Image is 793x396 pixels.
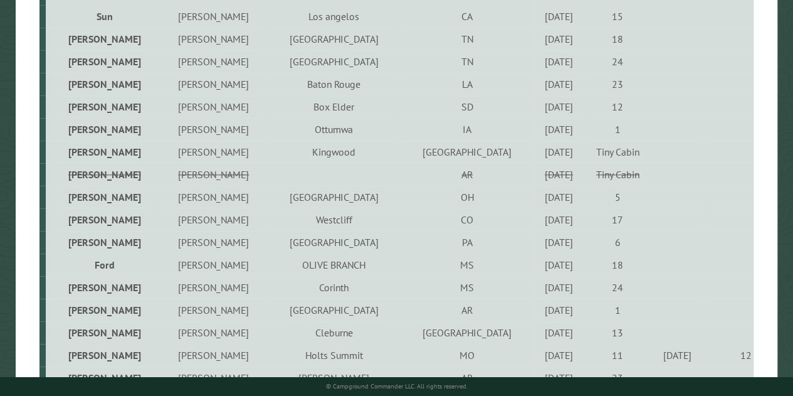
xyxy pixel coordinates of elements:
[703,344,754,367] td: 12
[160,208,267,231] td: [PERSON_NAME]
[536,304,582,316] div: [DATE]
[160,231,267,254] td: [PERSON_NAME]
[401,141,534,163] td: [GEOGRAPHIC_DATA]
[536,55,582,68] div: [DATE]
[160,73,267,95] td: [PERSON_NAME]
[536,281,582,294] div: [DATE]
[536,259,582,271] div: [DATE]
[160,163,267,186] td: [PERSON_NAME]
[46,344,160,367] td: [PERSON_NAME]
[46,5,160,28] td: Sun
[401,321,534,344] td: [GEOGRAPHIC_DATA]
[46,141,160,163] td: [PERSON_NAME]
[584,344,651,367] td: 11
[584,321,651,344] td: 13
[325,382,467,390] small: © Campground Commander LLC. All rights reserved.
[584,163,651,186] td: Tiny Cabin
[584,276,651,299] td: 24
[584,118,651,141] td: 1
[401,344,534,367] td: MO
[584,231,651,254] td: 6
[46,254,160,276] td: Ford
[584,28,651,50] td: 18
[401,5,534,28] td: CA
[401,276,534,299] td: MS
[267,276,401,299] td: Corinth
[267,141,401,163] td: Kingwood
[584,141,651,163] td: Tiny Cabin
[536,123,582,136] div: [DATE]
[160,254,267,276] td: [PERSON_NAME]
[267,5,401,28] td: Los angelos
[160,344,267,367] td: [PERSON_NAME]
[536,349,582,361] div: [DATE]
[46,163,160,186] td: [PERSON_NAME]
[267,28,401,50] td: [GEOGRAPHIC_DATA]
[160,299,267,321] td: [PERSON_NAME]
[536,326,582,339] div: [DATE]
[46,208,160,231] td: [PERSON_NAME]
[401,73,534,95] td: LA
[536,100,582,113] div: [DATE]
[401,299,534,321] td: AR
[46,321,160,344] td: [PERSON_NAME]
[267,299,401,321] td: [GEOGRAPHIC_DATA]
[160,186,267,208] td: [PERSON_NAME]
[160,118,267,141] td: [PERSON_NAME]
[160,28,267,50] td: [PERSON_NAME]
[584,299,651,321] td: 1
[536,10,582,23] div: [DATE]
[160,367,267,389] td: [PERSON_NAME]
[46,28,160,50] td: [PERSON_NAME]
[267,321,401,344] td: Cleburne
[46,186,160,208] td: [PERSON_NAME]
[584,50,651,73] td: 24
[401,118,534,141] td: IA
[46,367,160,389] td: [PERSON_NAME]
[267,73,401,95] td: Baton Rouge
[267,118,401,141] td: Ottumwa
[536,236,582,249] div: [DATE]
[160,141,267,163] td: [PERSON_NAME]
[401,95,534,118] td: SD
[267,254,401,276] td: OLIVE BRANCH
[584,5,651,28] td: 15
[401,254,534,276] td: MS
[584,73,651,95] td: 23
[401,50,534,73] td: TN
[267,367,401,389] td: [PERSON_NAME]
[536,168,582,181] div: [DATE]
[536,33,582,45] div: [DATE]
[584,208,651,231] td: 17
[267,208,401,231] td: Westcliff
[160,95,267,118] td: [PERSON_NAME]
[160,321,267,344] td: [PERSON_NAME]
[401,186,534,208] td: OH
[536,372,582,384] div: [DATE]
[46,95,160,118] td: [PERSON_NAME]
[46,50,160,73] td: [PERSON_NAME]
[584,254,651,276] td: 18
[46,73,160,95] td: [PERSON_NAME]
[401,208,534,231] td: CO
[536,78,582,90] div: [DATE]
[267,344,401,367] td: Holts Summit
[46,276,160,299] td: [PERSON_NAME]
[584,367,651,389] td: 23
[46,299,160,321] td: [PERSON_NAME]
[267,50,401,73] td: [GEOGRAPHIC_DATA]
[267,95,401,118] td: Box Elder
[536,146,582,158] div: [DATE]
[160,276,267,299] td: [PERSON_NAME]
[584,186,651,208] td: 5
[160,5,267,28] td: [PERSON_NAME]
[160,50,267,73] td: [PERSON_NAME]
[46,231,160,254] td: [PERSON_NAME]
[267,231,401,254] td: [GEOGRAPHIC_DATA]
[401,367,534,389] td: AR
[536,213,582,226] div: [DATE]
[401,231,534,254] td: PA
[46,118,160,141] td: [PERSON_NAME]
[401,163,534,186] td: AR
[267,186,401,208] td: [GEOGRAPHIC_DATA]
